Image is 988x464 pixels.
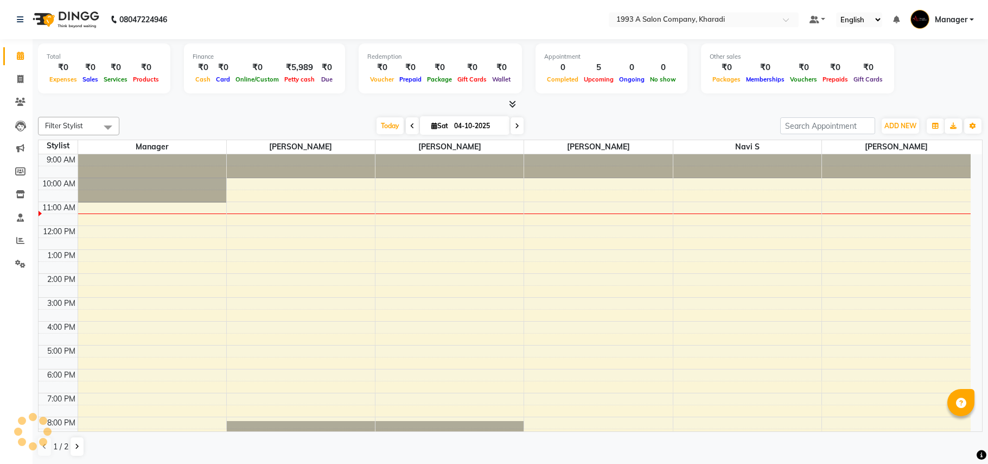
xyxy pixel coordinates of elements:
[367,76,397,83] span: Voucher
[820,76,851,83] span: Prepaids
[616,61,647,74] div: 0
[455,61,489,74] div: ₹0
[213,61,233,74] div: ₹0
[45,322,78,333] div: 4:00 PM
[489,61,513,74] div: ₹0
[28,4,102,35] img: logo
[47,52,162,61] div: Total
[44,154,78,166] div: 9:00 AM
[375,140,524,154] span: [PERSON_NAME]
[233,76,282,83] span: Online/Custom
[45,369,78,381] div: 6:00 PM
[616,76,647,83] span: Ongoing
[45,393,78,405] div: 7:00 PM
[233,61,282,74] div: ₹0
[45,298,78,309] div: 3:00 PM
[317,61,336,74] div: ₹0
[101,76,130,83] span: Services
[130,61,162,74] div: ₹0
[424,61,455,74] div: ₹0
[743,76,787,83] span: Memberships
[822,140,971,154] span: [PERSON_NAME]
[710,52,885,61] div: Other sales
[53,441,68,453] span: 1 / 2
[45,250,78,261] div: 1:00 PM
[910,10,929,29] img: Manager
[851,61,885,74] div: ₹0
[367,61,397,74] div: ₹0
[647,76,679,83] span: No show
[710,61,743,74] div: ₹0
[213,76,233,83] span: Card
[524,140,672,154] span: [PERSON_NAME]
[884,122,916,130] span: ADD NEW
[429,122,451,130] span: Sat
[647,61,679,74] div: 0
[451,118,505,134] input: 2025-10-04
[581,61,616,74] div: 5
[282,61,317,74] div: ₹5,989
[40,178,78,190] div: 10:00 AM
[45,346,78,357] div: 5:00 PM
[47,61,80,74] div: ₹0
[80,61,101,74] div: ₹0
[282,76,317,83] span: Petty cash
[424,76,455,83] span: Package
[377,117,404,134] span: Today
[119,4,167,35] b: 08047224946
[318,76,335,83] span: Due
[39,140,78,152] div: Stylist
[544,61,581,74] div: 0
[935,14,967,26] span: Manager
[45,121,83,130] span: Filter Stylist
[780,117,875,134] input: Search Appointment
[489,76,513,83] span: Wallet
[882,118,919,134] button: ADD NEW
[787,76,820,83] span: Vouchers
[397,76,424,83] span: Prepaid
[193,61,213,74] div: ₹0
[673,140,821,154] span: Navi S
[45,274,78,285] div: 2:00 PM
[397,61,424,74] div: ₹0
[851,76,885,83] span: Gift Cards
[193,52,336,61] div: Finance
[101,61,130,74] div: ₹0
[45,417,78,429] div: 8:00 PM
[787,61,820,74] div: ₹0
[455,76,489,83] span: Gift Cards
[130,76,162,83] span: Products
[47,76,80,83] span: Expenses
[80,76,101,83] span: Sales
[41,226,78,237] div: 12:00 PM
[544,76,581,83] span: Completed
[710,76,743,83] span: Packages
[743,61,787,74] div: ₹0
[193,76,213,83] span: Cash
[227,140,375,154] span: [PERSON_NAME]
[544,52,679,61] div: Appointment
[367,52,513,61] div: Redemption
[78,140,226,154] span: Manager
[581,76,616,83] span: Upcoming
[820,61,851,74] div: ₹0
[40,202,78,214] div: 11:00 AM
